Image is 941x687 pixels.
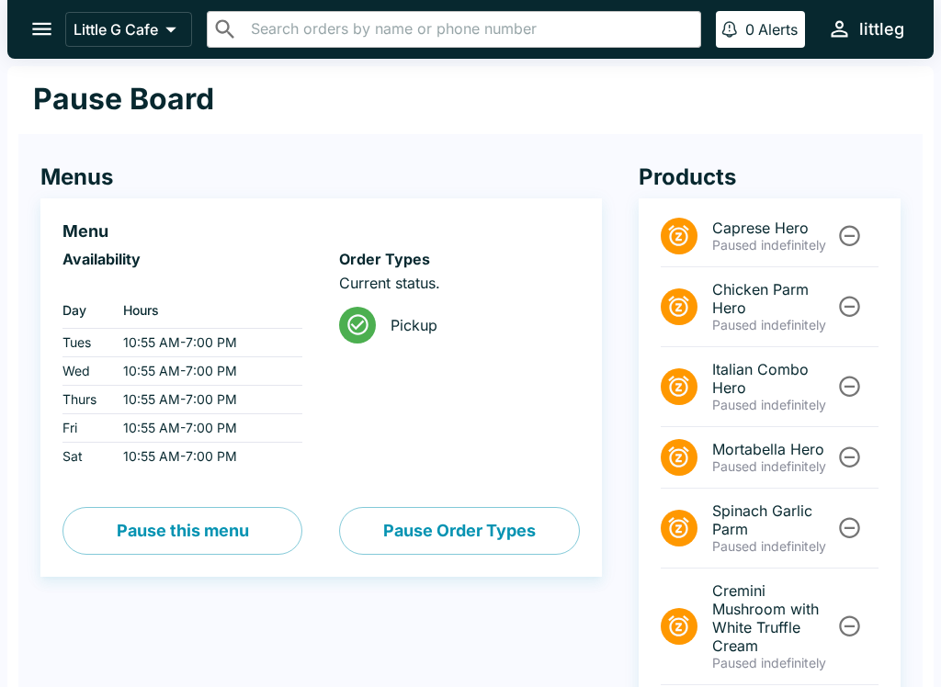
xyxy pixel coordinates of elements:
[339,274,579,292] p: Current status.
[833,219,867,253] button: Unpause
[62,329,108,357] td: Tues
[833,511,867,545] button: Unpause
[62,357,108,386] td: Wed
[833,369,867,403] button: Unpause
[712,501,834,538] span: Spinach Garlic Parm
[758,20,798,39] p: Alerts
[40,163,602,191] h4: Menus
[74,20,158,39] p: Little G Cafe
[712,397,834,413] p: Paused indefinitely
[62,250,302,268] h6: Availability
[712,360,834,397] span: Italian Combo Hero
[108,292,302,329] th: Hours
[712,458,834,475] p: Paused indefinitely
[712,280,834,317] span: Chicken Parm Hero
[833,289,867,323] button: Unpause
[745,20,754,39] p: 0
[712,237,834,253] p: Paused indefinitely
[62,386,108,414] td: Thurs
[108,443,302,471] td: 10:55 AM - 7:00 PM
[859,18,904,40] div: littleg
[245,17,693,42] input: Search orders by name or phone number
[108,329,302,357] td: 10:55 AM - 7:00 PM
[108,357,302,386] td: 10:55 AM - 7:00 PM
[820,9,912,49] button: littleg
[18,6,65,52] button: open drawer
[833,609,867,643] button: Unpause
[712,219,834,237] span: Caprese Hero
[391,316,564,334] span: Pickup
[62,443,108,471] td: Sat
[62,507,302,555] button: Pause this menu
[108,386,302,414] td: 10:55 AM - 7:00 PM
[62,292,108,329] th: Day
[712,655,834,671] p: Paused indefinitely
[62,414,108,443] td: Fri
[712,440,834,458] span: Mortabella Hero
[108,414,302,443] td: 10:55 AM - 7:00 PM
[712,538,834,555] p: Paused indefinitely
[833,440,867,474] button: Unpause
[639,163,901,191] h4: Products
[712,581,834,655] span: Cremini Mushroom with White Truffle Cream
[65,12,192,47] button: Little G Cafe
[339,250,579,268] h6: Order Types
[33,81,214,118] h1: Pause Board
[62,274,302,292] p: ‏
[339,507,579,555] button: Pause Order Types
[712,317,834,333] p: Paused indefinitely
